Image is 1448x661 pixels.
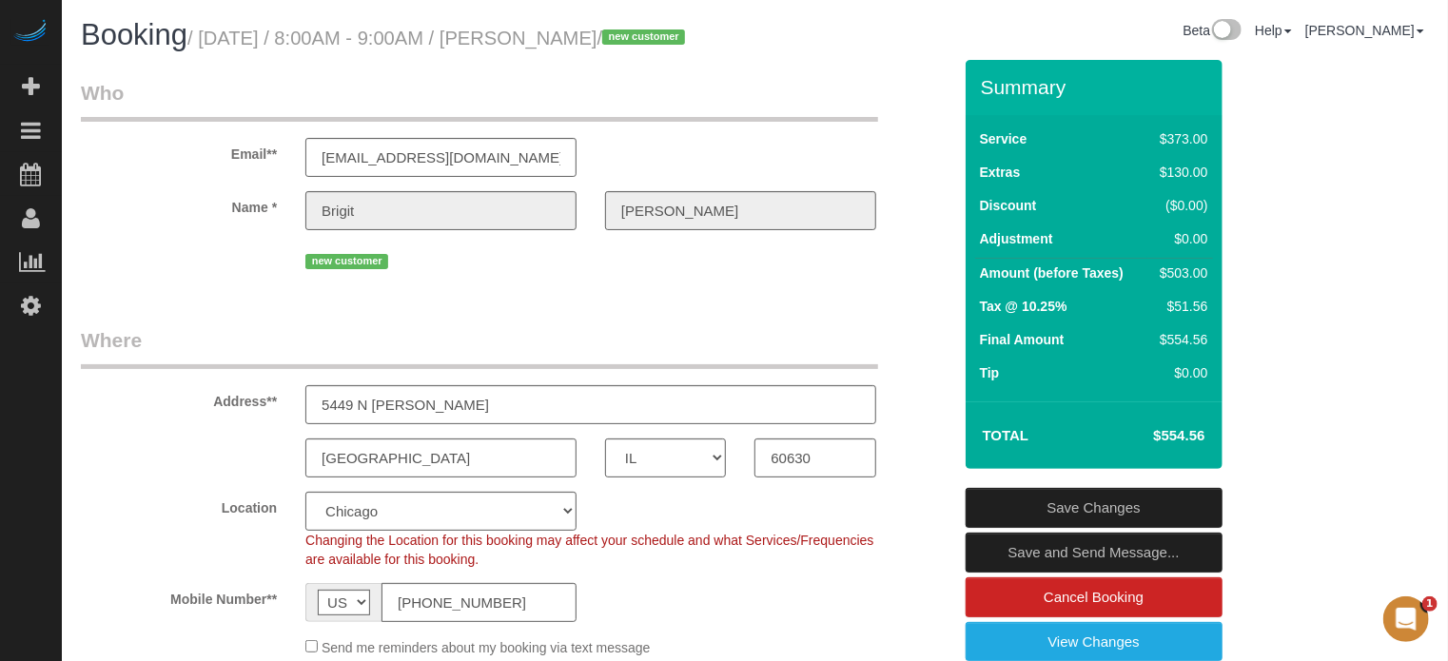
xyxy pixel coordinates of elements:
input: Last Name** [605,191,876,230]
label: Tip [980,363,1000,382]
div: $0.00 [1152,363,1207,382]
input: First Name** [305,191,577,230]
label: Discount [980,196,1037,215]
div: $130.00 [1152,163,1207,182]
legend: Who [81,79,878,122]
img: Automaid Logo [11,19,49,46]
div: $503.00 [1152,263,1207,282]
span: Booking [81,18,187,51]
label: Mobile Number** [67,583,291,609]
label: Name * [67,191,291,217]
input: Mobile Number** [382,583,577,622]
div: $51.56 [1152,297,1207,316]
label: Final Amount [980,330,1065,349]
img: New interface [1210,19,1242,44]
iframe: Intercom live chat [1383,596,1429,642]
span: 1 [1422,596,1438,612]
a: Help [1255,23,1292,38]
a: Save and Send Message... [966,533,1223,573]
label: Extras [980,163,1021,182]
a: [PERSON_NAME] [1305,23,1424,38]
div: $373.00 [1152,129,1207,148]
span: new customer [305,254,388,269]
span: new customer [602,29,685,45]
span: / [597,28,692,49]
label: Service [980,129,1027,148]
div: $0.00 [1152,229,1207,248]
strong: Total [983,427,1029,443]
h4: $554.56 [1096,428,1204,444]
label: Amount (before Taxes) [980,263,1124,282]
label: Adjustment [980,229,1053,248]
legend: Where [81,326,878,369]
small: / [DATE] / 8:00AM - 9:00AM / [PERSON_NAME] [187,28,691,49]
div: $554.56 [1152,330,1207,349]
span: Changing the Location for this booking may affect your schedule and what Services/Frequencies are... [305,533,873,567]
div: ($0.00) [1152,196,1207,215]
a: Beta [1183,23,1242,38]
a: Cancel Booking [966,577,1223,617]
span: Send me reminders about my booking via text message [322,640,651,655]
h3: Summary [981,76,1213,98]
label: Tax @ 10.25% [980,297,1067,316]
a: Save Changes [966,488,1223,528]
label: Location [67,492,291,517]
input: Zip Code** [754,438,875,477]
